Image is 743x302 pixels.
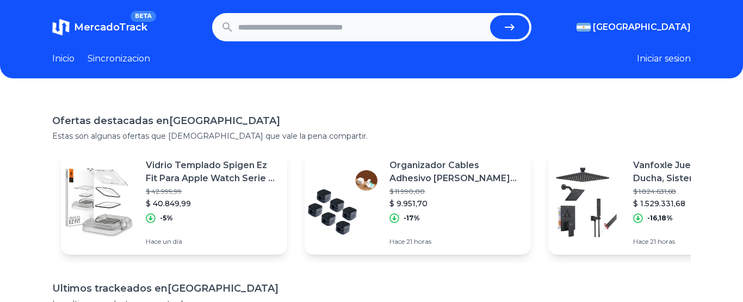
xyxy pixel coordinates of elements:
img: MercadoTrack [52,19,70,36]
p: -16,18% [647,214,673,223]
p: Hace 21 horas [389,237,522,246]
a: MercadoTrackBETA [52,19,147,36]
p: Vidrio Templado Spigen Ez Fit Para Apple Watch Serie 7 41 [146,159,278,185]
p: Organizador Cables Adhesivo [PERSON_NAME] Clips Escritorio X6 [389,159,522,185]
img: Featured image [61,164,137,241]
p: Estas son algunas ofertas que [DEMOGRAPHIC_DATA] que vale la pena compartir. [52,131,691,141]
a: Inicio [52,52,75,65]
p: $ 11.990,00 [389,187,522,196]
p: -5% [160,214,173,223]
p: $ 42.999,99 [146,187,278,196]
span: BETA [131,11,156,22]
span: MercadoTrack [74,21,147,33]
p: $ 40.849,99 [146,198,278,209]
a: Featured imageVidrio Templado Spigen Ez Fit Para Apple Watch Serie 7 41$ 42.999,99$ 40.849,99-5%H... [61,150,287,255]
span: [GEOGRAPHIC_DATA] [593,21,691,34]
button: Iniciar sesion [637,52,691,65]
img: Featured image [548,164,624,241]
a: Featured imageOrganizador Cables Adhesivo [PERSON_NAME] Clips Escritorio X6$ 11.990,00$ 9.951,70-... [305,150,531,255]
p: -17% [404,214,420,223]
a: Sincronizacion [88,52,150,65]
img: Argentina [577,23,591,32]
h1: Ultimos trackeados en [GEOGRAPHIC_DATA] [52,281,691,296]
button: [GEOGRAPHIC_DATA] [577,21,691,34]
p: $ 9.951,70 [389,198,522,209]
h1: Ofertas destacadas en [GEOGRAPHIC_DATA] [52,113,691,128]
p: Hace un día [146,237,278,246]
img: Featured image [305,164,381,241]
